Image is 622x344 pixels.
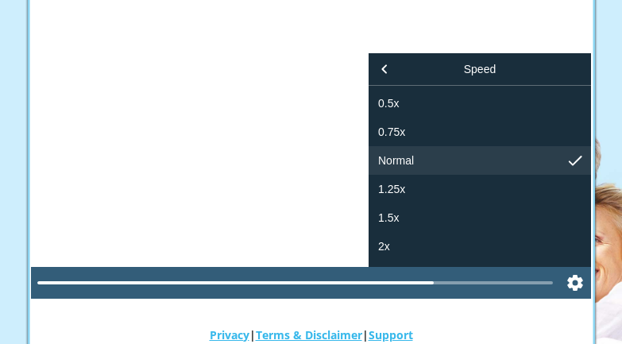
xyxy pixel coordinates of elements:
span: 0.75x [378,124,405,141]
a: Support [369,327,413,342]
button: 1.25x [369,175,591,203]
span: Normal [378,153,414,169]
button: 1.5x [369,203,591,232]
span: 1.5x [378,210,399,226]
button: 2x [369,232,591,261]
a: Privacy [210,327,249,342]
button: 0.75x [369,118,591,146]
span: 0.5x [378,95,399,112]
span: Speed [464,61,496,78]
button: Settings [559,267,591,299]
button: Normal [369,146,591,175]
span: 1.25x [378,181,405,198]
div: Playback speed [369,86,591,267]
span: 2x [378,238,390,255]
a: Terms & Disclaimer [256,327,362,342]
button: 0.5x [369,89,591,118]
